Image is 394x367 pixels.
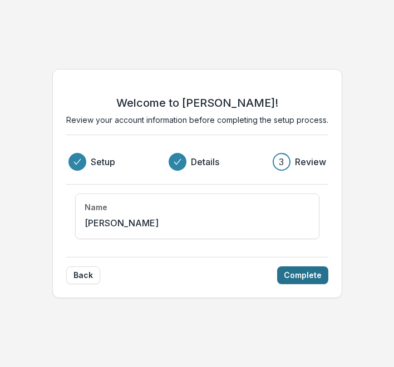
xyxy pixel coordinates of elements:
h2: Welcome to [PERSON_NAME]! [116,96,278,110]
h3: Details [191,155,219,168]
div: 3 [279,155,284,168]
button: Back [66,266,100,284]
p: Review your account information before completing the setup process. [66,114,328,126]
button: Complete [277,266,328,284]
h3: Setup [91,155,115,168]
p: [PERSON_NAME] [85,216,159,230]
div: Progress [68,153,326,171]
h4: Name [85,203,107,212]
h3: Review [295,155,326,168]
